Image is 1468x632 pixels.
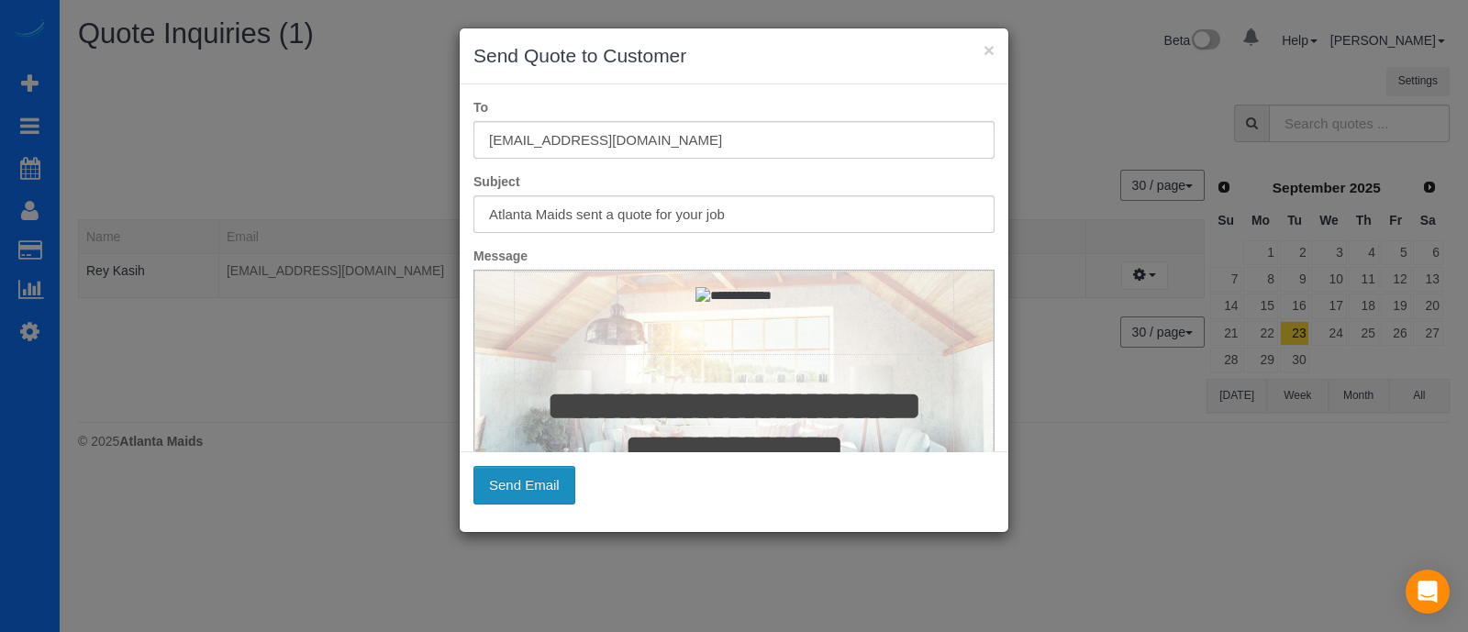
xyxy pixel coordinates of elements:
label: To [460,98,1008,116]
label: Subject [460,172,1008,191]
input: To [473,121,995,159]
input: Subject [473,195,995,233]
label: Message [460,247,1008,265]
button: × [984,40,995,60]
h3: Send Quote to Customer [473,42,995,70]
iframe: Rich Text Editor, editor1 [474,271,994,557]
button: Send Email [473,466,575,504]
div: Open Intercom Messenger [1406,570,1450,614]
